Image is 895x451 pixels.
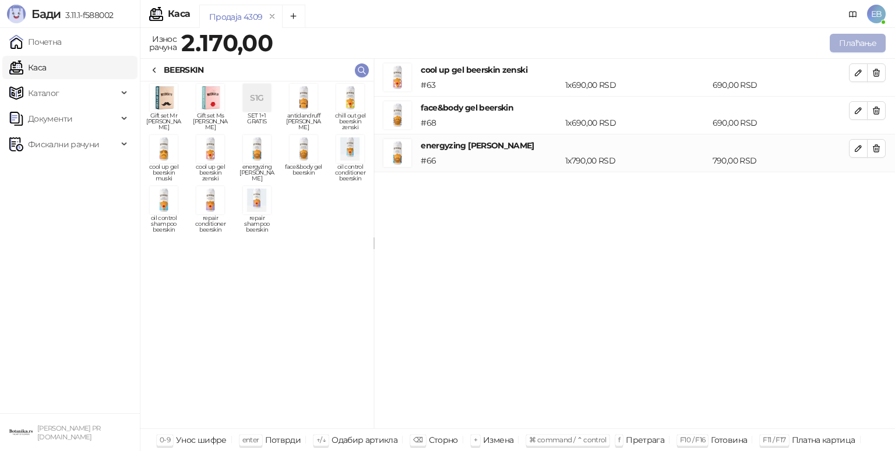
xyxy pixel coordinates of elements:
span: f [618,435,620,444]
h4: cool up gel beerskin zenski [421,63,849,76]
img: Slika [196,186,224,214]
img: 64x64-companyLogo-0e2e8aaa-0bd2-431b-8613-6e3c65811325.png [9,421,33,444]
span: ⌫ [413,435,422,444]
h4: energyzing [PERSON_NAME] [421,139,849,152]
img: Slika [290,135,318,163]
a: Почетна [9,30,62,54]
span: F11 / F17 [763,435,785,444]
div: Претрага [626,432,664,448]
span: 0-9 [160,435,170,444]
div: Износ рачуна [147,31,179,55]
span: + [474,435,477,444]
img: Slika [336,135,364,163]
span: ↑/↓ [316,435,326,444]
img: Slika [290,84,318,112]
img: Slika [243,135,271,163]
img: Slika [196,135,224,163]
div: BEERSKIN [164,63,204,76]
img: Slika [196,84,224,112]
a: Документација [844,5,862,23]
span: Каталог [28,81,59,105]
div: Измена [483,432,513,448]
span: oil control conditioner beerskin [332,164,369,182]
span: antidandruff [PERSON_NAME] [285,113,322,130]
button: Плаћање [830,34,886,52]
div: grid [140,81,373,428]
div: 790,00 RSD [710,154,851,167]
div: # 63 [418,79,563,91]
div: 690,00 RSD [710,116,851,129]
span: Бади [31,7,61,21]
div: Готовина [711,432,747,448]
span: repair shampoo beerskin [238,215,276,233]
span: EB [867,5,886,23]
div: Одабир артикла [332,432,397,448]
span: enter [242,435,259,444]
div: 1 x 690,00 RSD [563,79,710,91]
span: Gift set Ms [PERSON_NAME] [192,113,229,130]
span: oil control shampoo beerskin [145,215,182,233]
span: cool up gel beerskin muski [145,164,182,182]
span: F10 / F16 [680,435,705,444]
span: Фискални рачуни [28,133,99,156]
img: Slika [150,186,178,214]
span: 3.11.1-f588002 [61,10,113,20]
button: Add tab [282,5,305,28]
div: Потврди [265,432,301,448]
span: face&body gel beerskin [285,164,322,182]
span: Gift set Mr [PERSON_NAME] [145,113,182,130]
div: # 66 [418,154,563,167]
img: Logo [7,5,26,23]
div: # 68 [418,116,563,129]
div: Сторно [429,432,458,448]
img: Slika [243,186,271,214]
div: Платна картица [792,432,855,448]
div: Унос шифре [176,432,227,448]
span: energyzing [PERSON_NAME] [238,164,276,182]
span: Документи [28,107,72,130]
div: 1 x 790,00 RSD [563,154,710,167]
span: SET 1+1 GRATIS [238,113,276,130]
div: S1G [243,84,271,112]
span: cool up gel beerskin zenski [192,164,229,182]
img: Slika [150,84,178,112]
div: Каса [168,9,190,19]
img: Slika [336,84,364,112]
span: chill out gel beerskin zenski [332,113,369,130]
button: remove [265,12,280,22]
strong: 2.170,00 [181,29,273,57]
span: repair conditioner beerskin [192,215,229,233]
img: Slika [150,135,178,163]
small: [PERSON_NAME] PR [DOMAIN_NAME] [37,424,101,441]
a: Каса [9,56,46,79]
div: 1 x 690,00 RSD [563,116,710,129]
h4: face&body gel beerskin [421,101,849,114]
div: Продаја 4309 [209,10,262,23]
div: 690,00 RSD [710,79,851,91]
span: ⌘ command / ⌃ control [529,435,607,444]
